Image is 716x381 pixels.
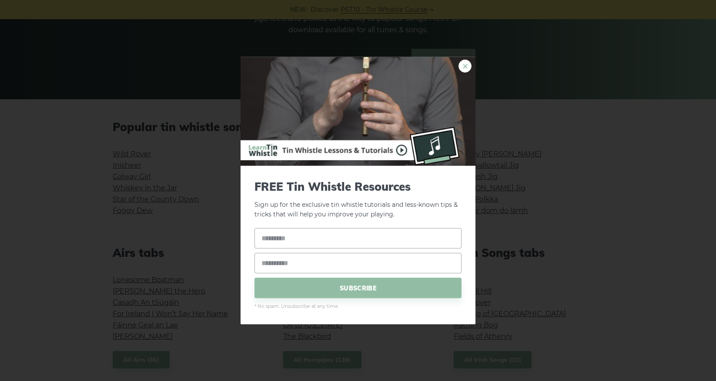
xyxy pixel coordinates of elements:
span: * No spam. Unsubscribe at any time. [254,303,462,310]
span: SUBSCRIBE [254,278,462,298]
p: Sign up for the exclusive tin whistle tutorials and less-known tips & tricks that will help you i... [254,179,462,219]
img: Tin Whistle Buying Guide Preview [241,57,475,165]
a: × [458,59,472,72]
span: FREE Tin Whistle Resources [254,179,462,193]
